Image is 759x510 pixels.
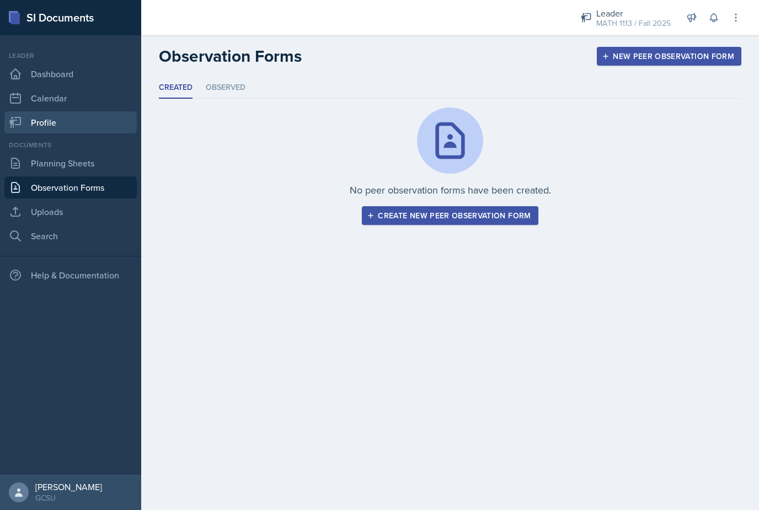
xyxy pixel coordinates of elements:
[596,18,671,29] div: MATH 1113 / Fall 2025
[4,140,137,150] div: Documents
[206,77,245,99] li: Observed
[35,492,102,503] div: GCSU
[35,481,102,492] div: [PERSON_NAME]
[4,264,137,286] div: Help & Documentation
[362,206,538,225] button: Create new peer observation form
[369,211,531,220] div: Create new peer observation form
[159,77,193,99] li: Created
[4,87,137,109] a: Calendar
[159,46,302,66] h2: Observation Forms
[350,182,551,197] p: No peer observation forms have been created.
[4,51,137,61] div: Leader
[4,63,137,85] a: Dashboard
[596,7,671,20] div: Leader
[4,201,137,223] a: Uploads
[597,47,741,66] button: New Peer Observation Form
[4,152,137,174] a: Planning Sheets
[4,225,137,247] a: Search
[4,176,137,198] a: Observation Forms
[604,52,734,61] div: New Peer Observation Form
[4,111,137,133] a: Profile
